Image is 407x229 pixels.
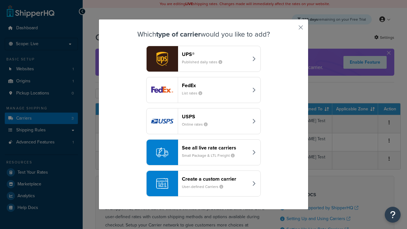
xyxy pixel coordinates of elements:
small: List rates [182,90,207,96]
img: icon-carrier-liverate-becf4550.svg [156,146,168,158]
button: Create a custom carrierUser-defined Carriers [146,170,261,197]
img: fedEx logo [147,77,178,103]
header: Create a custom carrier [182,176,248,182]
button: ups logoUPS®Published daily rates [146,46,261,72]
img: ups logo [147,46,178,72]
button: usps logoUSPSOnline rates [146,108,261,134]
button: See all live rate carriersSmall Package & LTL Freight [146,139,261,165]
img: usps logo [147,108,178,134]
img: icon-carrier-custom-c93b8a24.svg [156,177,168,190]
header: UPS® [182,51,248,57]
button: fedEx logoFedExList rates [146,77,261,103]
small: Small Package & LTL Freight [182,153,240,158]
header: FedEx [182,82,248,88]
h3: Which would you like to add? [115,31,292,38]
small: Online rates [182,121,213,127]
strong: type of carrier [156,29,201,39]
header: See all live rate carriers [182,145,248,151]
button: Open Resource Center [385,207,401,223]
small: Published daily rates [182,59,227,65]
header: USPS [182,114,248,120]
small: User-defined Carriers [182,184,228,190]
